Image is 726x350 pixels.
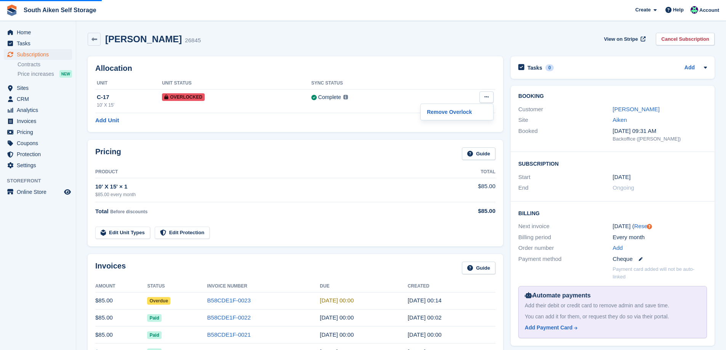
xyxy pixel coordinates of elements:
[613,233,707,242] div: Every month
[613,255,707,264] div: Cheque
[518,255,612,264] div: Payment method
[442,207,495,216] div: $85.00
[95,191,442,198] div: $85.00 every month
[4,149,72,160] a: menu
[4,94,72,104] a: menu
[518,184,612,192] div: End
[525,324,697,332] a: Add Payment Card
[634,223,649,229] a: Reset
[320,297,354,304] time: 2025-09-02 04:00:00 UTC
[613,265,707,280] p: Payment card added will not be auto-linked
[4,27,72,38] a: menu
[4,187,72,197] a: menu
[4,127,72,137] a: menu
[162,77,311,89] th: Unit Status
[318,93,341,101] div: Complete
[604,35,638,43] span: View on Stripe
[4,105,72,115] a: menu
[424,107,490,117] a: Remove Overlock
[162,93,205,101] span: Overlocked
[545,64,554,71] div: 0
[95,116,119,125] a: Add Unit
[17,105,63,115] span: Analytics
[343,95,348,99] img: icon-info-grey-7440780725fd019a000dd9b08b2336e03edf1995a4989e88bcd33f0948082b44.svg
[97,93,162,102] div: C-17
[21,4,99,16] a: South Aiken Self Storage
[95,166,442,178] th: Product
[17,116,63,126] span: Invoices
[105,34,182,44] h2: [PERSON_NAME]
[207,314,251,321] a: B58CDE1F-0022
[613,135,707,143] div: Backoffice ([PERSON_NAME])
[462,147,495,160] a: Guide
[17,160,63,171] span: Settings
[207,297,251,304] a: B58CDE1F-0023
[17,138,63,149] span: Coupons
[207,331,251,338] a: B58CDE1F-0021
[95,208,109,214] span: Total
[613,106,660,112] a: [PERSON_NAME]
[4,49,72,60] a: menu
[18,70,54,78] span: Price increases
[155,227,210,239] a: Edit Protection
[320,331,354,338] time: 2025-07-02 04:00:00 UTC
[147,331,161,339] span: Paid
[656,33,715,45] a: Cancel Subscription
[646,223,653,230] div: Tooltip anchor
[699,6,719,14] span: Account
[613,244,623,253] a: Add
[17,127,63,137] span: Pricing
[147,314,161,322] span: Paid
[95,292,147,309] td: $85.00
[408,280,495,292] th: Created
[18,70,72,78] a: Price increases NEW
[95,227,150,239] a: Edit Unit Types
[17,49,63,60] span: Subscriptions
[185,36,201,45] div: 26845
[4,160,72,171] a: menu
[518,116,612,125] div: Site
[525,324,572,332] div: Add Payment Card
[613,173,631,182] time: 2023-11-01 04:00:00 UTC
[97,102,162,109] div: 10' X 15'
[613,127,707,136] div: [DATE] 09:31 AM
[320,314,354,321] time: 2025-08-02 04:00:00 UTC
[408,297,442,304] time: 2025-09-01 04:14:46 UTC
[95,326,147,344] td: $85.00
[311,77,439,89] th: Sync Status
[525,313,700,321] div: You can add it for them, or request they do so via their portal.
[691,6,698,14] img: Michelle Brown
[18,61,72,68] a: Contracts
[408,314,442,321] time: 2025-08-01 04:02:06 UTC
[4,138,72,149] a: menu
[673,6,684,14] span: Help
[147,297,170,305] span: Overdue
[518,244,612,253] div: Order number
[17,187,63,197] span: Online Store
[613,222,707,231] div: [DATE] ( )
[95,280,147,292] th: Amount
[17,27,63,38] span: Home
[525,302,700,310] div: Add their debit or credit card to remove admin and save time.
[518,93,707,99] h2: Booking
[525,291,700,300] div: Automate payments
[518,233,612,242] div: Billing period
[7,177,76,185] span: Storefront
[63,187,72,197] a: Preview store
[17,149,63,160] span: Protection
[408,331,442,338] time: 2025-07-01 04:00:18 UTC
[527,64,542,71] h2: Tasks
[518,209,707,217] h2: Billing
[95,147,121,160] h2: Pricing
[601,33,647,45] a: View on Stripe
[613,117,627,123] a: Aiken
[518,222,612,231] div: Next invoice
[95,64,495,73] h2: Allocation
[17,83,63,93] span: Sites
[442,166,495,178] th: Total
[95,182,442,191] div: 10' X 15' × 1
[518,127,612,143] div: Booked
[6,5,18,16] img: stora-icon-8386f47178a22dfd0bd8f6a31ec36ba5ce8667c1dd55bd0f319d3a0aa187defe.svg
[518,105,612,114] div: Customer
